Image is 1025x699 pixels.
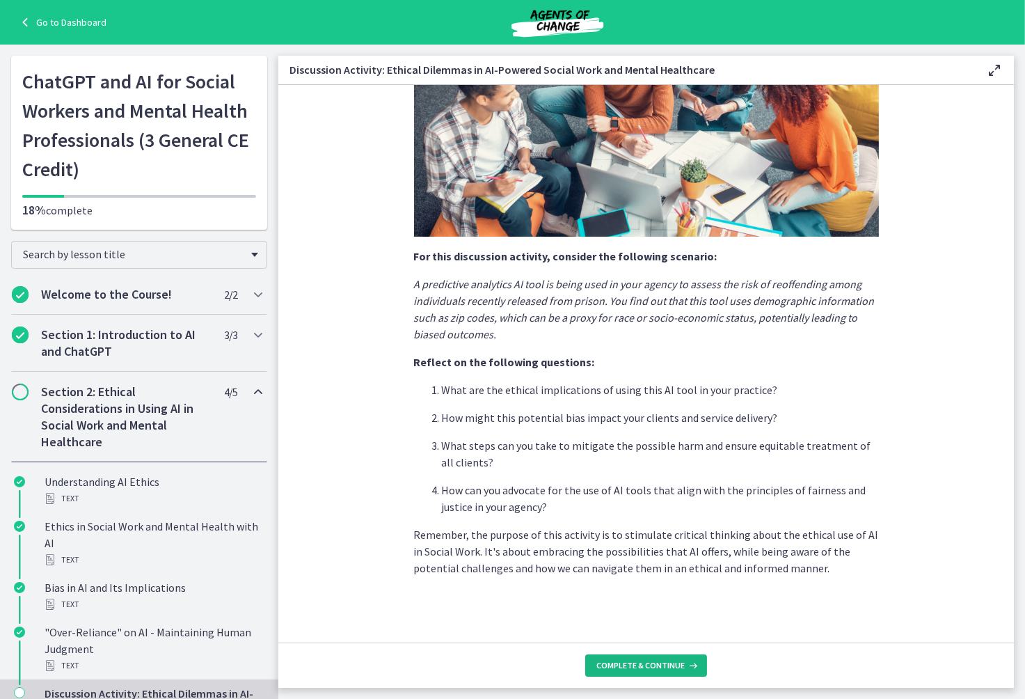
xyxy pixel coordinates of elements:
span: Search by lesson title [23,247,244,261]
p: complete [22,202,256,219]
p: How might this potential bias impact your clients and service delivery? [442,409,879,426]
i: Completed [14,521,25,532]
strong: Reflect on the following questions: [414,355,595,369]
div: Text [45,490,262,507]
a: Go to Dashboard [17,14,106,31]
p: How can you advocate for the use of AI tools that align with the principles of fairness and justi... [442,482,879,515]
em: A predictive analytics AI tool is being used in your agency to assess the risk of reoffending amo... [414,277,875,341]
span: 2 / 2 [224,286,237,303]
h2: Section 2: Ethical Considerations in Using AI in Social Work and Mental Healthcare [41,384,211,450]
i: Completed [14,582,25,593]
span: 3 / 3 [224,327,237,343]
h2: Welcome to the Course! [41,286,211,303]
button: Complete & continue [585,654,707,677]
span: Complete & continue [596,660,685,671]
span: 18% [22,202,46,218]
span: 4 / 5 [224,384,237,400]
div: Understanding AI Ethics [45,473,262,507]
div: Text [45,657,262,674]
i: Completed [12,327,29,343]
h2: Section 1: Introduction to AI and ChatGPT [41,327,211,360]
i: Completed [12,286,29,303]
p: What steps can you take to mitigate the possible harm and ensure equitable treatment of all clients? [442,437,879,471]
div: Bias in AI and Its Implications [45,579,262,613]
div: Search by lesson title [11,241,267,269]
h3: Discussion Activity: Ethical Dilemmas in AI-Powered Social Work and Mental Healthcare [289,61,964,78]
div: "Over-Reliance" on AI - Maintaining Human Judgment [45,624,262,674]
img: Agents of Change [474,6,641,39]
p: What are the ethical implications of using this AI tool in your practice? [442,382,879,398]
div: Text [45,596,262,613]
i: Completed [14,627,25,638]
div: Text [45,551,262,568]
i: Completed [14,476,25,487]
strong: For this discussion activity, consider the following scenario: [414,249,717,263]
h1: ChatGPT and AI for Social Workers and Mental Health Professionals (3 General CE Credit) [22,67,256,184]
div: Ethics in Social Work and Mental Health with AI [45,518,262,568]
p: Remember, the purpose of this activity is to stimulate critical thinking about the ethical use of... [414,526,879,576]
